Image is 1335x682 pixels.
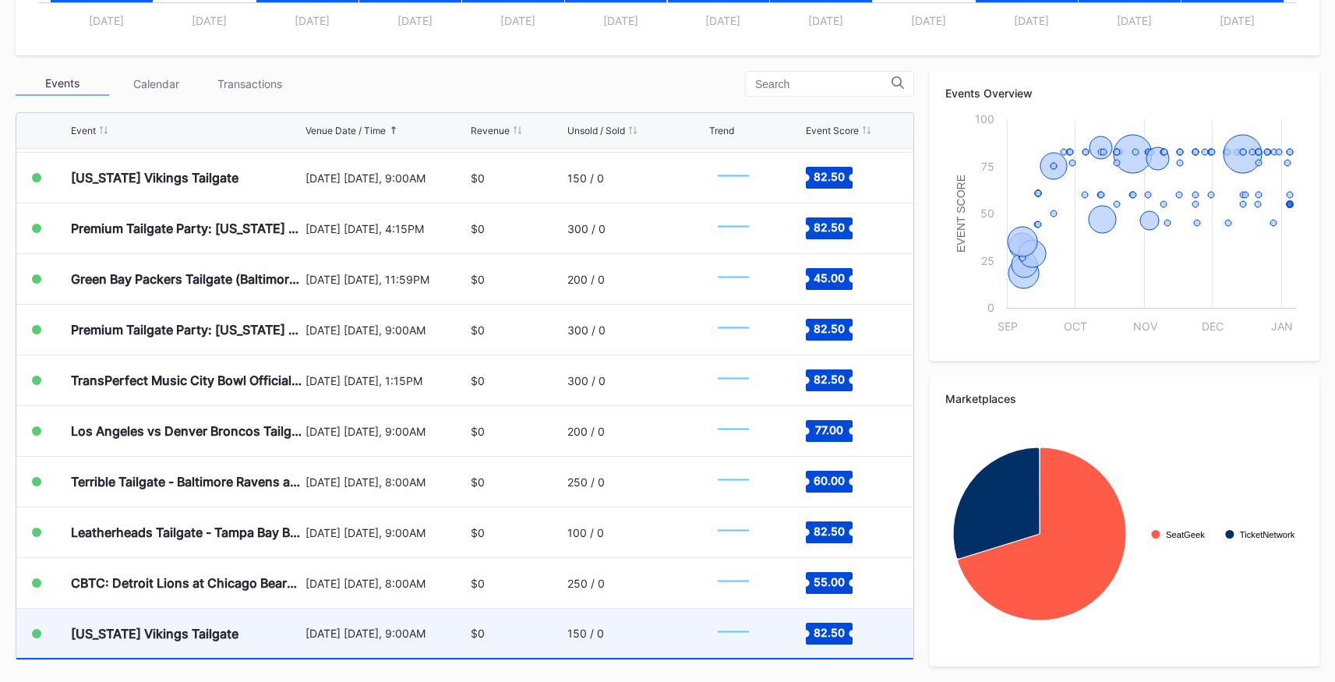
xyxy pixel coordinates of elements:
div: CBTC: Detroit Lions at Chicago Bears Tailgate [71,575,302,591]
div: 300 / 0 [567,323,606,337]
div: Event [71,125,96,136]
div: TransPerfect Music City Bowl Official Tailgate [71,373,302,388]
div: [DATE] [DATE], 9:00AM [305,526,467,539]
div: 150 / 0 [567,627,604,640]
text: 0 [987,301,994,314]
text: 82.50 [814,170,845,183]
div: $0 [471,222,485,235]
div: [DATE] [DATE], 9:00AM [305,171,467,185]
div: Premium Tailgate Party: [US_STATE] City Chiefs vs. Denver Broncos [71,221,302,236]
text: [DATE] [500,14,535,27]
text: 82.50 [814,625,845,638]
div: Venue Date / Time [305,125,386,136]
div: [DATE] [DATE], 9:00AM [305,323,467,337]
text: SeatGeek [1166,530,1205,539]
div: [DATE] [DATE], 8:00AM [305,475,467,489]
svg: Chart​title [710,462,757,501]
text: [DATE] [603,14,638,27]
text: [DATE] [808,14,843,27]
div: $0 [471,475,485,489]
svg: Chart​title [710,158,757,197]
div: $0 [471,526,485,539]
input: Search [755,78,892,90]
text: 50 [980,207,994,220]
text: 60.00 [814,474,845,487]
div: [DATE] [DATE], 8:00AM [305,577,467,590]
svg: Chart​title [710,260,757,299]
div: 200 / 0 [567,273,605,286]
div: Leatherheads Tailgate - Tampa Bay Buccaneers vs Carolina Panthers [71,525,302,540]
div: 300 / 0 [567,222,606,235]
text: Jan [1271,320,1293,333]
text: Sep [998,320,1018,333]
div: $0 [471,374,485,387]
svg: Chart title [945,111,1304,345]
div: Event Score [806,125,859,136]
div: $0 [471,627,485,640]
text: [DATE] [295,14,330,27]
svg: Chart title [945,417,1304,651]
div: [DATE] [DATE], 4:15PM [305,222,467,235]
div: Premium Tailgate Party: [US_STATE] Titans vs. New Orleans Saints [71,322,302,337]
div: Trend [709,125,734,136]
text: Oct [1064,320,1087,333]
svg: Chart​title [710,614,757,653]
div: 250 / 0 [567,475,605,489]
svg: Chart​title [710,310,757,349]
div: Calendar [109,72,203,96]
text: 75 [981,160,994,173]
div: [US_STATE] Vikings Tailgate [71,170,238,186]
div: Unsold / Sold [567,125,625,136]
div: 300 / 0 [567,374,606,387]
text: 55.00 [814,575,845,588]
text: [DATE] [192,14,227,27]
div: $0 [471,577,485,590]
svg: Chart​title [710,412,757,451]
text: [DATE] [1014,14,1049,27]
text: 77.00 [815,423,843,436]
div: $0 [471,273,485,286]
text: Nov [1133,320,1158,333]
div: Los Angeles vs Denver Broncos Tailgate (Date TBD) [71,423,302,439]
text: [DATE] [911,14,946,27]
div: [DATE] [DATE], 9:00AM [305,425,467,438]
div: $0 [471,171,485,185]
div: 200 / 0 [567,425,605,438]
text: [DATE] [1220,14,1255,27]
div: 150 / 0 [567,171,604,185]
text: [DATE] [1117,14,1152,27]
text: [DATE] [397,14,433,27]
text: 82.50 [814,322,845,335]
div: 100 / 0 [567,526,604,539]
text: 82.50 [814,221,845,234]
div: Transactions [203,72,296,96]
div: Events [16,72,109,96]
text: Dec [1202,320,1224,333]
text: 25 [981,254,994,267]
text: Event Score [955,175,967,253]
div: [DATE] [DATE], 9:00AM [305,627,467,640]
div: $0 [471,323,485,337]
div: [US_STATE] Vikings Tailgate [71,626,238,641]
div: Revenue [471,125,510,136]
svg: Chart​title [710,564,757,602]
div: [DATE] [DATE], 1:15PM [305,374,467,387]
svg: Chart​title [710,209,757,248]
svg: Chart​title [710,361,757,400]
div: 250 / 0 [567,577,605,590]
div: Terrible Tailgate - Baltimore Ravens at Pittsburgh Steelers [71,474,302,489]
div: $0 [471,425,485,438]
text: TicketNetwork [1240,530,1295,539]
text: 100 [975,112,994,125]
div: [DATE] [DATE], 11:59PM [305,273,467,286]
text: 45.00 [814,271,845,284]
text: [DATE] [89,14,124,27]
div: Marketplaces [945,392,1304,405]
text: 82.50 [814,525,845,538]
div: Events Overview [945,87,1304,100]
svg: Chart​title [710,513,757,552]
text: 82.50 [814,373,845,386]
text: [DATE] [705,14,740,27]
div: Green Bay Packers Tailgate (Baltimore Ravens at Green Bay Packers) (Date TBD) [71,271,302,287]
